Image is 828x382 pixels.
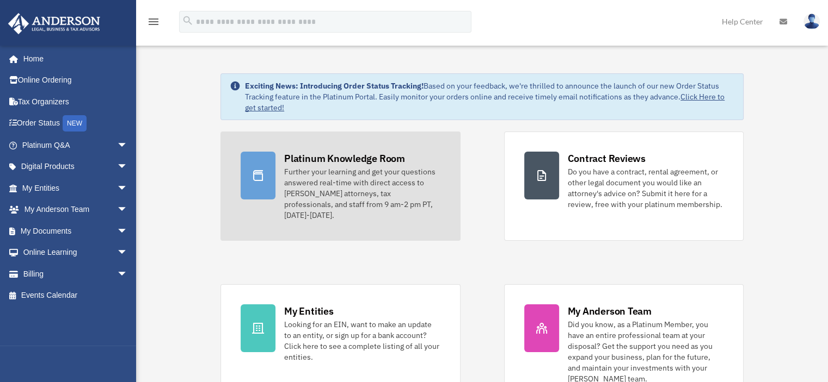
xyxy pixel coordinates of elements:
[8,263,144,285] a: Billingarrow_drop_down
[117,220,139,242] span: arrow_drop_down
[284,152,405,165] div: Platinum Knowledge Room
[220,131,460,241] a: Platinum Knowledge Room Further your learning and get your questions answered real-time with dire...
[284,319,440,362] div: Looking for an EIN, want to make an update to an entity, or sign up for a bank account? Click her...
[8,242,144,264] a: Online Learningarrow_drop_down
[147,19,160,28] a: menu
[8,177,144,199] a: My Entitiesarrow_drop_down
[117,199,139,221] span: arrow_drop_down
[117,242,139,264] span: arrow_drop_down
[568,304,652,318] div: My Anderson Team
[568,152,646,165] div: Contract Reviews
[8,199,144,221] a: My Anderson Teamarrow_drop_down
[8,134,144,156] a: Platinum Q&Aarrow_drop_down
[8,70,144,91] a: Online Ordering
[147,15,160,28] i: menu
[8,156,144,178] a: Digital Productsarrow_drop_down
[804,14,820,29] img: User Pic
[8,112,144,135] a: Order StatusNEW
[117,156,139,178] span: arrow_drop_down
[245,80,734,113] div: Based on your feedback, we're thrilled to announce the launch of our new Order Status Tracking fe...
[245,81,424,91] strong: Exciting News: Introducing Order Status Tracking!
[245,92,725,112] a: Click Here to get started!
[117,263,139,285] span: arrow_drop_down
[117,177,139,199] span: arrow_drop_down
[8,48,139,70] a: Home
[182,15,194,27] i: search
[284,304,333,318] div: My Entities
[8,91,144,112] a: Tax Organizers
[504,131,744,241] a: Contract Reviews Do you have a contract, rental agreement, or other legal document you would like...
[63,115,87,131] div: NEW
[8,220,144,242] a: My Documentsarrow_drop_down
[568,166,723,210] div: Do you have a contract, rental agreement, or other legal document you would like an attorney's ad...
[117,134,139,156] span: arrow_drop_down
[5,13,103,34] img: Anderson Advisors Platinum Portal
[8,285,144,306] a: Events Calendar
[284,166,440,221] div: Further your learning and get your questions answered real-time with direct access to [PERSON_NAM...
